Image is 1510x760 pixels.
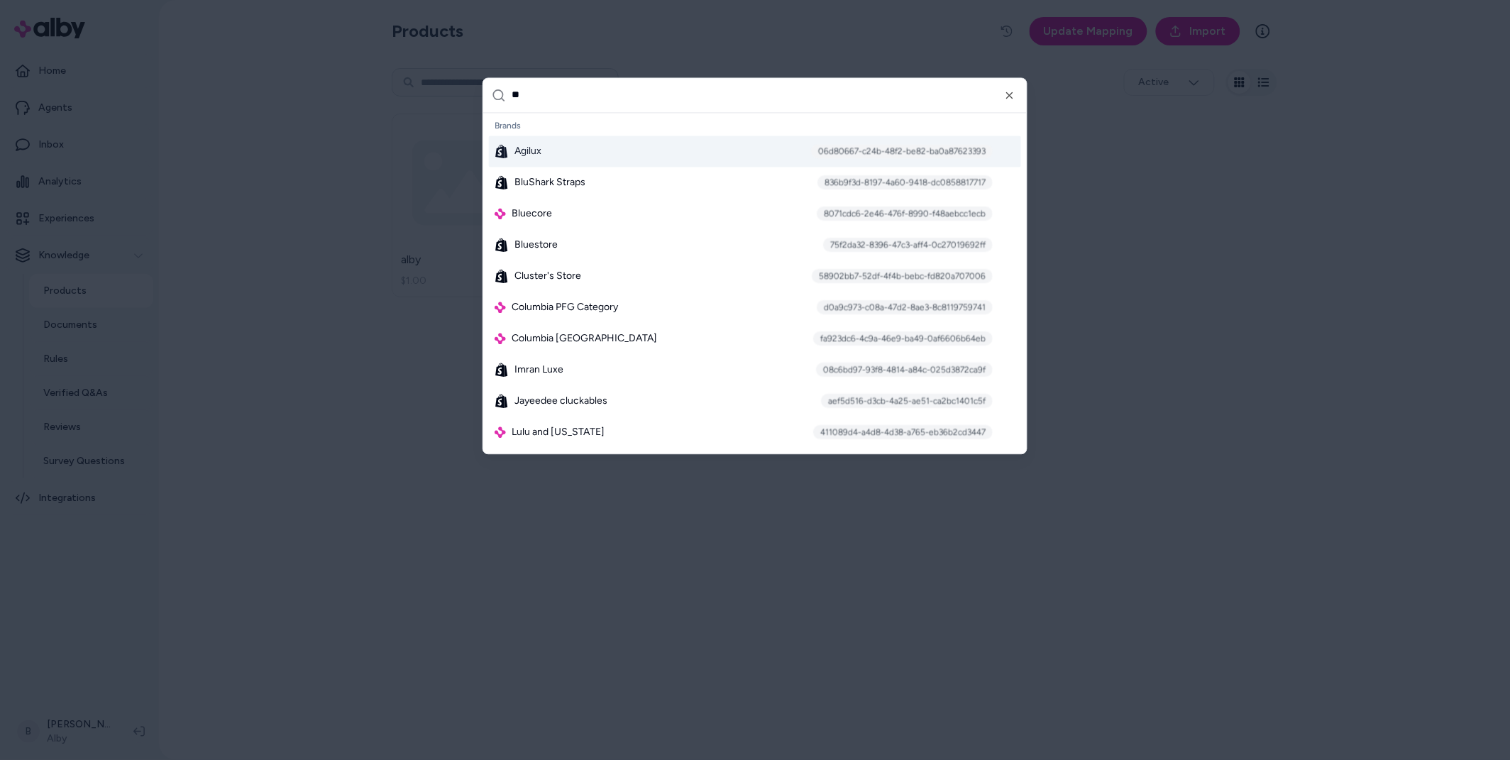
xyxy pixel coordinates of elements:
span: Lulu and [US_STATE] [512,425,605,439]
div: Brands [489,116,1021,136]
span: Cluster's Store [514,269,581,283]
div: fa923dc6-4c9a-46e9-ba49-0af6606b64eb [813,331,993,346]
div: 8071cdc6-2e46-476f-8990-f48aebcc1ecb [817,206,993,221]
img: alby Logo [495,426,506,438]
div: 58902bb7-52df-4f4b-bebc-fd820a707006 [812,269,993,283]
span: BluShark Straps [514,175,585,189]
span: Imran Luxe [514,363,563,377]
div: 06d80667-c24b-48f2-be82-ba0a87623393 [811,144,993,158]
span: Bluestore [514,238,558,252]
img: alby Logo [495,208,506,219]
img: alby Logo [495,302,506,313]
div: 836b9f3d-8197-4a60-9418-dc0858817717 [817,175,993,189]
div: 411089d4-a4d8-4d38-a765-eb36b2cd3447 [813,425,993,439]
div: 75f2da32-8396-47c3-aff4-0c27019692ff [823,238,993,252]
div: d0a9c973-c08a-47d2-8ae3-8c8119759741 [817,300,993,314]
span: Bluecore [512,206,552,221]
div: aef5d516-d3cb-4a25-ae51-ca2bc1401c5f [821,394,993,408]
span: Agilux [514,144,541,158]
span: Columbia [GEOGRAPHIC_DATA] [512,331,657,346]
span: Columbia PFG Category [512,300,618,314]
div: 08c6bd97-93f8-4814-a84c-025d3872ca9f [816,363,993,377]
img: alby Logo [495,333,506,344]
span: Jayeedee cluckables [514,394,607,408]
